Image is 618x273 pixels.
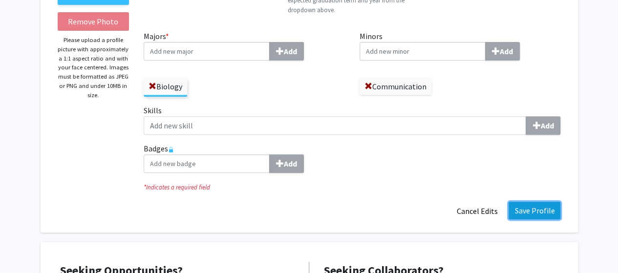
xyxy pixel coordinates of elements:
b: Add [540,121,554,130]
button: Save Profile [509,202,560,219]
input: Majors*Add [144,42,270,61]
input: SkillsAdd [144,116,526,135]
button: Remove Photo [58,12,129,31]
button: Badges [269,154,304,173]
i: Indicates a required field [144,183,560,192]
label: Skills [144,105,560,135]
button: Skills [526,116,560,135]
b: Add [500,46,513,56]
iframe: Chat [7,229,42,266]
label: Minors [360,30,561,61]
button: Cancel Edits [450,202,504,220]
p: Please upload a profile picture with approximately a 1:1 aspect ratio and with your face centered... [58,36,129,100]
b: Add [284,159,297,168]
b: Add [284,46,297,56]
label: Majors [144,30,345,61]
input: MinorsAdd [360,42,486,61]
input: BadgesAdd [144,154,270,173]
label: Biology [144,78,187,95]
button: Minors [485,42,520,61]
label: Badges [144,143,560,173]
label: Communication [360,78,431,95]
button: Majors* [269,42,304,61]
